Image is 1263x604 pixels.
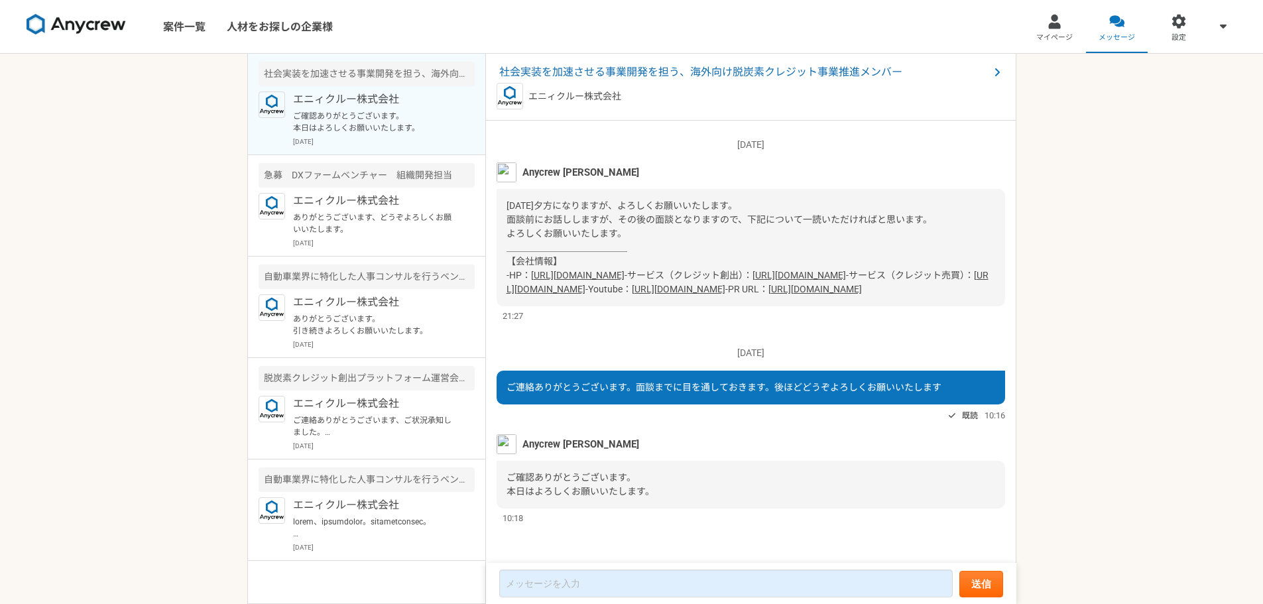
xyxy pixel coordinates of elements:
[293,396,457,412] p: エニィクルー株式会社
[1099,32,1135,43] span: メッセージ
[497,83,523,109] img: logo_text_blue_01.png
[507,200,932,280] span: [DATE]夕方になりますが、よろしくお願いいたします。 面談前にお話ししますが、その後の面談となりますので、下記について一読いただければと思います。 よろしくお願いいたします。 ＿＿＿＿＿＿＿...
[259,497,285,524] img: logo_text_blue_01.png
[259,62,475,86] div: 社会実装を加速させる事業開発を担う、海外向け脱炭素クレジット事業推進メンバー
[632,284,725,294] a: [URL][DOMAIN_NAME]
[293,313,457,337] p: ありがとうございます。 引き続きよろしくお願いいたします。
[497,162,516,182] img: tomoya_yamashita.jpeg
[1172,32,1186,43] span: 設定
[259,467,475,492] div: 自動車業界に特化した人事コンサルを行うベンチャー企業での採用担当を募集
[522,165,639,180] span: Anycrew [PERSON_NAME]
[985,409,1005,422] span: 10:16
[625,270,752,280] span: -サービス（クレジット創出）：
[507,270,989,294] a: [URL][DOMAIN_NAME]
[522,437,639,452] span: Anycrew [PERSON_NAME]
[293,441,475,451] p: [DATE]
[1036,32,1073,43] span: マイページ
[503,310,523,322] span: 21:27
[259,91,285,118] img: logo_text_blue_01.png
[528,90,621,103] p: エニィクルー株式会社
[259,193,285,219] img: logo_text_blue_01.png
[293,294,457,310] p: エニィクルー株式会社
[259,294,285,321] img: logo_text_blue_01.png
[293,193,457,209] p: エニィクルー株式会社
[499,64,989,80] span: 社会実装を加速させる事業開発を担う、海外向け脱炭素クレジット事業推進メンバー
[259,366,475,391] div: 脱炭素クレジット創出プラットフォーム運営会社での事業推進を行う方を募集
[503,512,523,524] span: 10:18
[293,542,475,552] p: [DATE]
[962,408,978,424] span: 既読
[293,516,457,540] p: lorem、ipsumdolor。sitametconsec。 ▼adipisci ●8373/7-7461/5： eliTSedd。Eiusmo Temporin Utlabore(etdol...
[27,14,126,35] img: 8DqYSo04kwAAAAASUVORK5CYII=
[293,211,457,235] p: ありがとうございます、どうぞよろしくお願いいたします。
[259,163,475,188] div: 急募 DXファームベンチャー 組織開発担当
[293,137,475,147] p: [DATE]
[293,497,457,513] p: エニィクルー株式会社
[497,138,1005,152] p: [DATE]
[507,382,941,393] span: ご連絡ありがとうございます。面談までに目を通しておきます。後ほどどうぞよろしくお願いいたします
[259,396,285,422] img: logo_text_blue_01.png
[293,91,457,107] p: エニィクルー株式会社
[768,284,862,294] a: [URL][DOMAIN_NAME]
[293,339,475,349] p: [DATE]
[959,571,1003,597] button: 送信
[846,270,974,280] span: -サービス（クレジット売買）：
[507,472,654,497] span: ご確認ありがとうございます。 本日はよろしくお願いいたします。
[585,284,632,294] span: -Youtube：
[725,284,768,294] span: -PR URL：
[293,414,457,438] p: ご連絡ありがとうございます、ご状況承知しました。 それではご連絡お待ちしております。 引き続きよろしくお願いいたします。
[259,265,475,289] div: 自動車業界に特化した人事コンサルを行うベンチャー企業でのコンサル人材を募集
[293,110,457,134] p: ご確認ありがとうございます。 本日はよろしくお願いいたします。
[531,270,625,280] a: [URL][DOMAIN_NAME]
[752,270,846,280] a: [URL][DOMAIN_NAME]
[497,434,516,454] img: tomoya_yamashita.jpeg
[497,346,1005,360] p: [DATE]
[293,238,475,248] p: [DATE]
